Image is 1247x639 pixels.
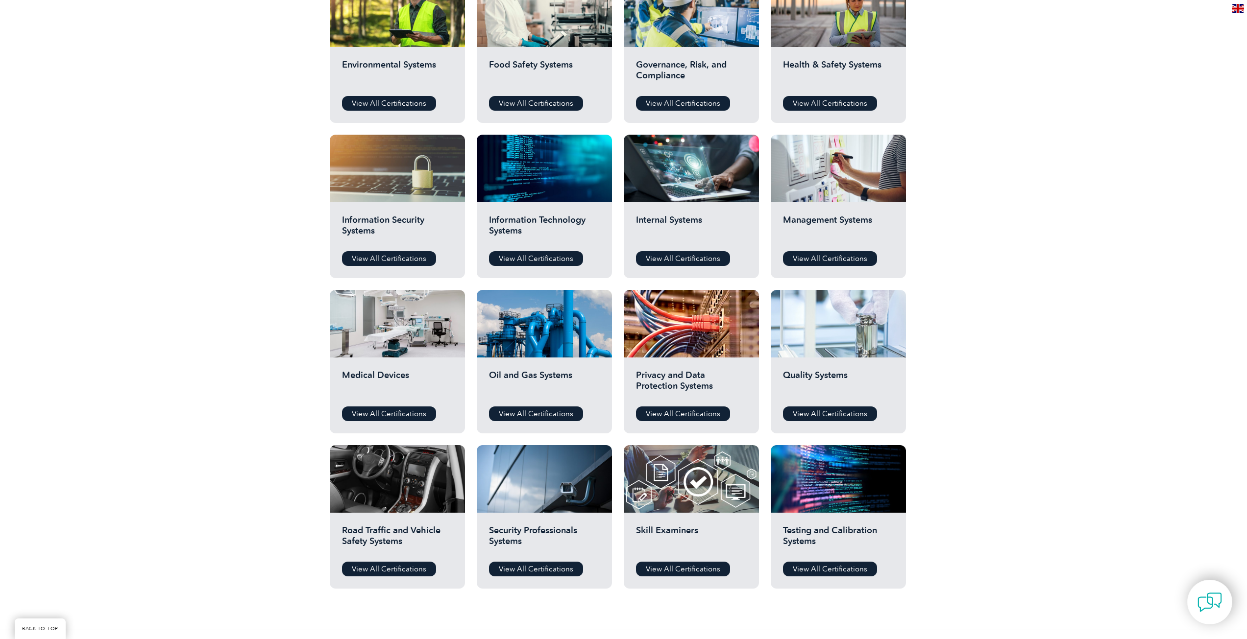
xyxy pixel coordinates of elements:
h2: Information Security Systems [342,214,453,244]
h2: Privacy and Data Protection Systems [636,370,747,399]
h2: Food Safety Systems [489,59,600,89]
h2: Internal Systems [636,214,747,244]
a: View All Certifications [783,251,877,266]
a: View All Certifications [636,562,730,576]
h2: Health & Safety Systems [783,59,894,89]
h2: Road Traffic and Vehicle Safety Systems [342,525,453,554]
a: View All Certifications [636,96,730,111]
a: View All Certifications [489,406,583,421]
img: en [1232,4,1244,13]
a: View All Certifications [489,96,583,111]
a: View All Certifications [342,562,436,576]
a: View All Certifications [636,251,730,266]
a: View All Certifications [783,96,877,111]
h2: Management Systems [783,214,894,244]
h2: Environmental Systems [342,59,453,89]
a: BACK TO TOP [15,618,66,639]
a: View All Certifications [489,562,583,576]
h2: Testing and Calibration Systems [783,525,894,554]
a: View All Certifications [783,562,877,576]
h2: Information Technology Systems [489,214,600,244]
img: contact-chat.png [1198,590,1222,615]
h2: Security Professionals Systems [489,525,600,554]
a: View All Certifications [489,251,583,266]
a: View All Certifications [783,406,877,421]
h2: Governance, Risk, and Compliance [636,59,747,89]
h2: Quality Systems [783,370,894,399]
a: View All Certifications [342,251,436,266]
h2: Oil and Gas Systems [489,370,600,399]
a: View All Certifications [342,406,436,421]
h2: Medical Devices [342,370,453,399]
a: View All Certifications [342,96,436,111]
a: View All Certifications [636,406,730,421]
h2: Skill Examiners [636,525,747,554]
